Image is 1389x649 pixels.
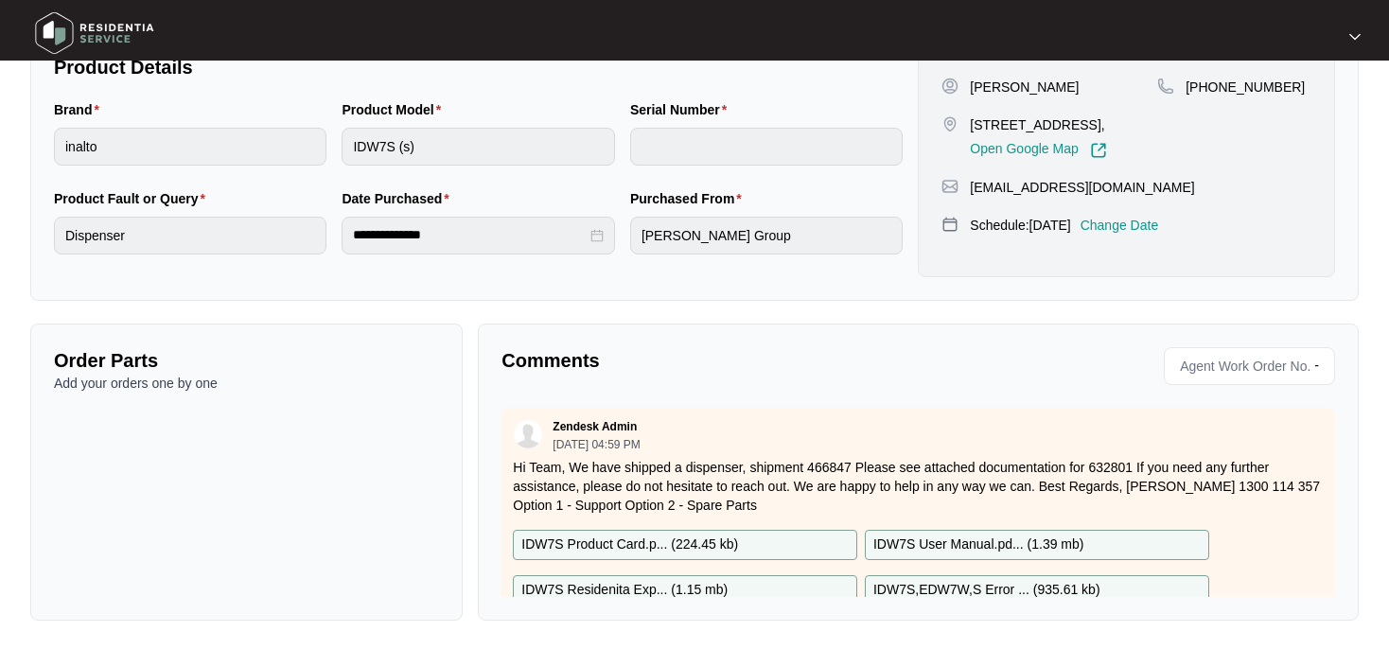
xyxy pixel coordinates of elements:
label: Purchased From [630,189,749,208]
p: Change Date [1081,216,1159,235]
img: map-pin [941,115,958,132]
img: Link-External [1090,142,1107,159]
p: [DATE] 04:59 PM [553,439,640,450]
p: [PERSON_NAME] [970,78,1079,96]
p: Order Parts [54,347,439,374]
p: [PHONE_NUMBER] [1186,78,1305,96]
label: Serial Number [630,100,734,119]
a: Open Google Map [970,142,1106,159]
input: Product Fault or Query [54,217,326,254]
p: Zendesk Admin [553,419,637,434]
input: Serial Number [630,128,903,166]
img: map-pin [941,178,958,195]
p: Comments [501,347,905,374]
p: Schedule: [DATE] [970,216,1070,235]
p: IDW7S User Manual.pd... ( 1.39 mb ) [873,535,1084,555]
p: IDW7S Residenita Exp... ( 1.15 mb ) [521,580,728,601]
label: Product Fault or Query [54,189,213,208]
span: Agent Work Order No. [1172,352,1310,380]
label: Date Purchased [342,189,456,208]
label: Brand [54,100,107,119]
p: [EMAIL_ADDRESS][DOMAIN_NAME] [970,178,1194,197]
img: user.svg [514,420,542,448]
p: Product Details [54,54,903,80]
label: Product Model [342,100,448,119]
input: Date Purchased [353,225,586,245]
p: - [1314,352,1327,380]
p: [STREET_ADDRESS], [970,115,1106,134]
img: map-pin [941,216,958,233]
p: IDW7S Product Card.p... ( 224.45 kb ) [521,535,738,555]
input: Purchased From [630,217,903,254]
img: dropdown arrow [1349,32,1361,42]
input: Product Model [342,128,614,166]
p: Add your orders one by one [54,374,439,393]
p: IDW7S,EDW7W,S Error ... ( 935.61 kb ) [873,580,1100,601]
p: Hi Team, We have shipped a dispenser, shipment 466847 Please see attached documentation for 63280... [513,458,1324,515]
img: residentia service logo [28,5,161,61]
input: Brand [54,128,326,166]
img: user-pin [941,78,958,95]
img: map-pin [1157,78,1174,95]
